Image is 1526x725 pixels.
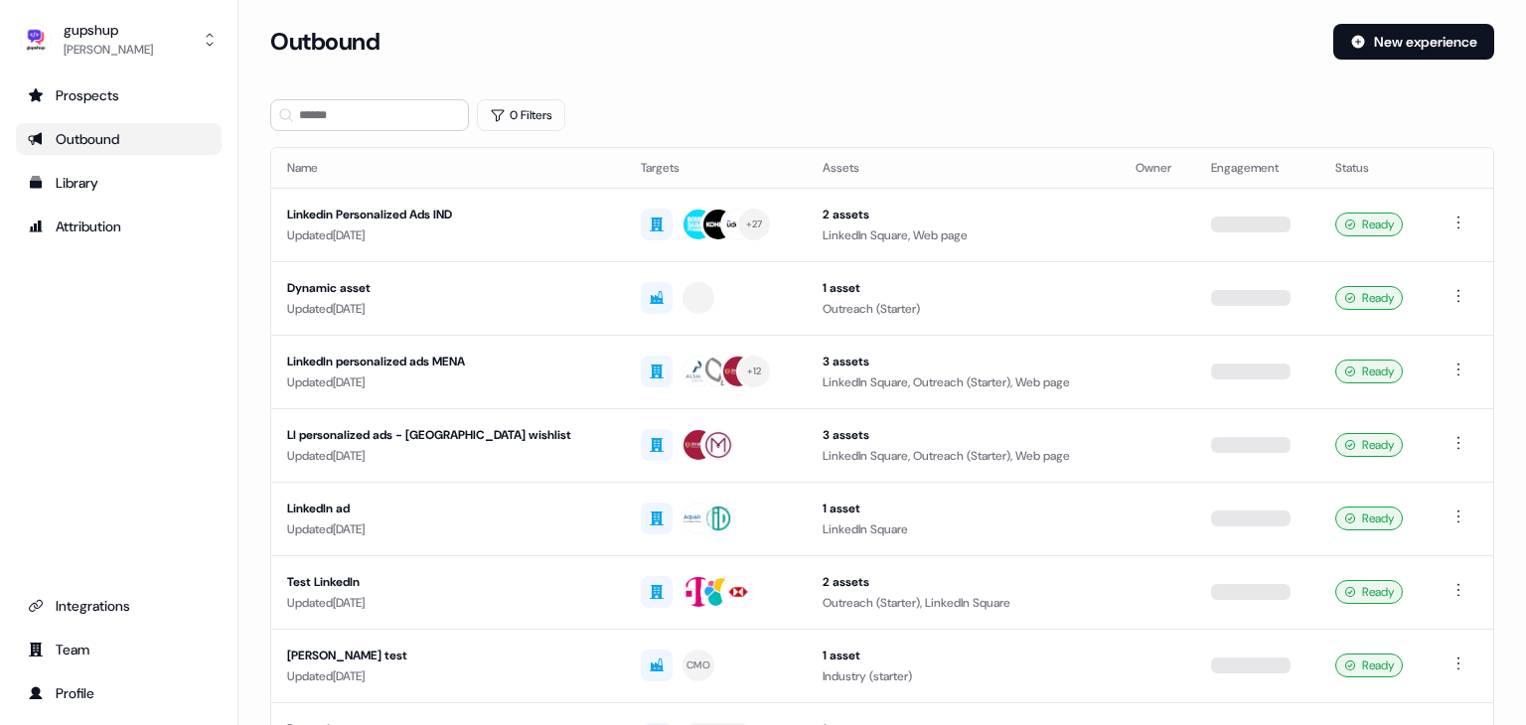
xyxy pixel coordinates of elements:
[823,299,1103,319] div: Outreach (Starter)
[64,40,153,60] div: [PERSON_NAME]
[687,656,710,674] div: CMO
[16,123,222,155] a: Go to outbound experience
[746,216,763,233] div: + 27
[270,27,380,57] h3: Outbound
[16,79,222,111] a: Go to prospects
[1335,580,1403,604] div: Ready
[1120,148,1195,188] th: Owner
[287,519,609,539] div: Updated [DATE]
[823,572,1103,592] div: 2 assets
[64,20,153,40] div: gupshup
[16,167,222,199] a: Go to templates
[1319,148,1431,188] th: Status
[287,225,609,245] div: Updated [DATE]
[16,677,222,709] a: Go to profile
[1335,653,1403,677] div: Ready
[1335,286,1403,310] div: Ready
[28,596,210,616] div: Integrations
[823,225,1103,245] div: LinkedIn Square, Web page
[823,352,1103,371] div: 3 assets
[747,362,762,380] div: + 12
[287,499,609,518] div: LinkedIn ad
[28,217,210,236] div: Attribution
[287,646,609,665] div: [PERSON_NAME] test
[807,148,1119,188] th: Assets
[1333,24,1494,60] button: New experience
[1335,213,1403,236] div: Ready
[1335,433,1403,457] div: Ready
[287,372,609,392] div: Updated [DATE]
[28,640,210,659] div: Team
[823,519,1103,539] div: LinkedIn Square
[823,446,1103,466] div: LinkedIn Square, Outreach (Starter), Web page
[1335,507,1403,530] div: Ready
[1195,148,1319,188] th: Engagement
[16,634,222,665] a: Go to team
[823,278,1103,298] div: 1 asset
[28,173,210,193] div: Library
[28,683,210,703] div: Profile
[287,299,609,319] div: Updated [DATE]
[823,593,1103,613] div: Outreach (Starter), LinkedIn Square
[287,446,609,466] div: Updated [DATE]
[823,372,1103,392] div: LinkedIn Square, Outreach (Starter), Web page
[287,205,609,224] div: Linkedin Personalized Ads IND
[28,85,210,105] div: Prospects
[16,590,222,622] a: Go to integrations
[287,425,609,445] div: LI personalized ads - [GEOGRAPHIC_DATA] wishlist
[625,148,808,188] th: Targets
[477,99,565,131] button: 0 Filters
[823,425,1103,445] div: 3 assets
[823,499,1103,518] div: 1 asset
[823,646,1103,665] div: 1 asset
[1335,360,1403,383] div: Ready
[287,572,609,592] div: Test LinkedIn
[823,205,1103,224] div: 2 assets
[287,666,609,686] div: Updated [DATE]
[16,16,222,64] button: gupshup[PERSON_NAME]
[28,129,210,149] div: Outbound
[287,278,609,298] div: Dynamic asset
[271,148,625,188] th: Name
[823,666,1103,686] div: Industry (starter)
[287,593,609,613] div: Updated [DATE]
[16,211,222,242] a: Go to attribution
[287,352,609,371] div: LinkedIn personalized ads MENA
